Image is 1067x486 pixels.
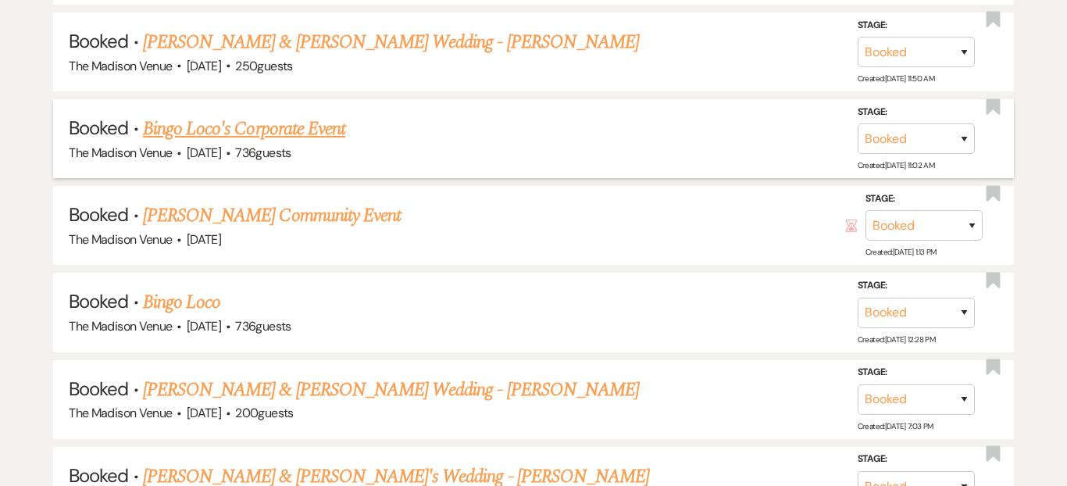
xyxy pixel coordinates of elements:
[865,191,983,208] label: Stage:
[187,145,221,161] span: [DATE]
[187,318,221,334] span: [DATE]
[187,231,221,248] span: [DATE]
[235,405,293,421] span: 200 guests
[865,247,937,257] span: Created: [DATE] 1:13 PM
[69,289,128,313] span: Booked
[187,58,221,74] span: [DATE]
[143,288,220,316] a: Bingo Loco
[858,277,975,295] label: Stage:
[143,115,345,143] a: Bingo Loco's Corporate Event
[69,231,172,248] span: The Madison Venue
[858,421,933,431] span: Created: [DATE] 7:03 PM
[858,160,934,170] span: Created: [DATE] 11:02 AM
[143,376,639,404] a: [PERSON_NAME] & [PERSON_NAME] Wedding - [PERSON_NAME]
[858,451,975,468] label: Stage:
[235,145,291,161] span: 736 guests
[69,145,172,161] span: The Madison Venue
[235,318,291,334] span: 736 guests
[858,334,935,345] span: Created: [DATE] 12:28 PM
[69,29,128,53] span: Booked
[858,73,934,84] span: Created: [DATE] 11:50 AM
[69,202,128,227] span: Booked
[143,202,401,230] a: [PERSON_NAME] Community Event
[858,16,975,34] label: Stage:
[858,364,975,381] label: Stage:
[69,377,128,401] span: Booked
[69,318,172,334] span: The Madison Venue
[858,104,975,121] label: Stage:
[187,405,221,421] span: [DATE]
[143,28,639,56] a: [PERSON_NAME] & [PERSON_NAME] Wedding - [PERSON_NAME]
[69,58,172,74] span: The Madison Venue
[69,405,172,421] span: The Madison Venue
[235,58,292,74] span: 250 guests
[69,116,128,140] span: Booked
